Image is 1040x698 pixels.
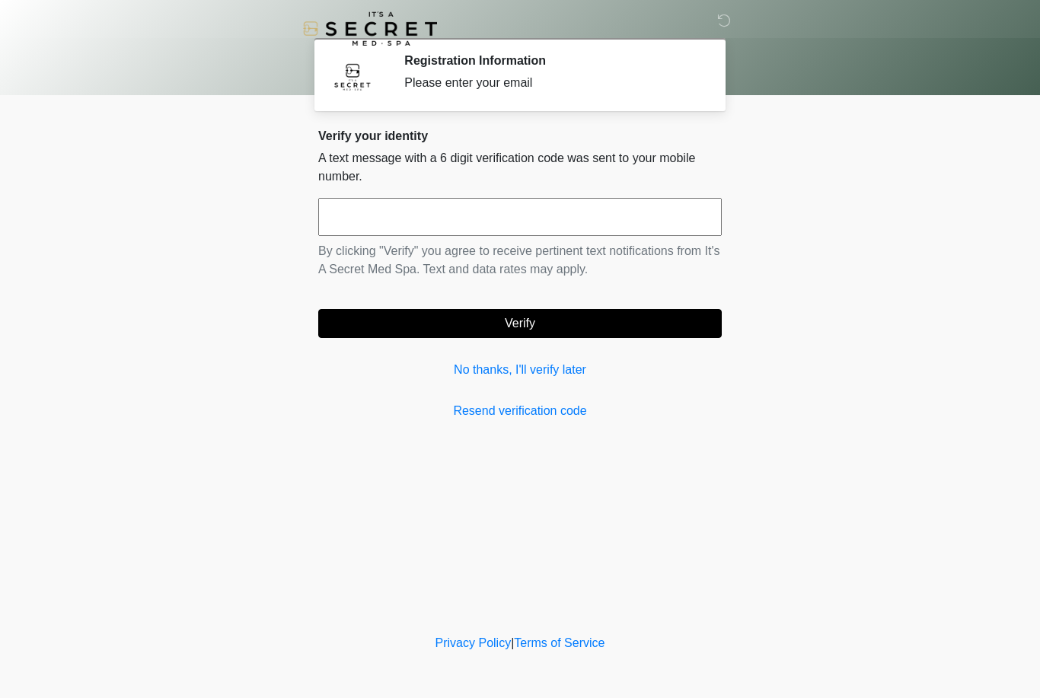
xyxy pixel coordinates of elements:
button: Verify [318,309,722,338]
img: It's A Secret Med Spa Logo [303,11,437,46]
h2: Verify your identity [318,129,722,143]
a: Resend verification code [318,402,722,420]
a: | [511,636,514,649]
p: A text message with a 6 digit verification code was sent to your mobile number. [318,149,722,186]
a: Terms of Service [514,636,605,649]
p: By clicking "Verify" you agree to receive pertinent text notifications from It's A Secret Med Spa... [318,242,722,279]
a: No thanks, I'll verify later [318,361,722,379]
a: Privacy Policy [435,636,512,649]
img: Agent Avatar [330,53,375,99]
h2: Registration Information [404,53,699,68]
div: Please enter your email [404,74,699,92]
